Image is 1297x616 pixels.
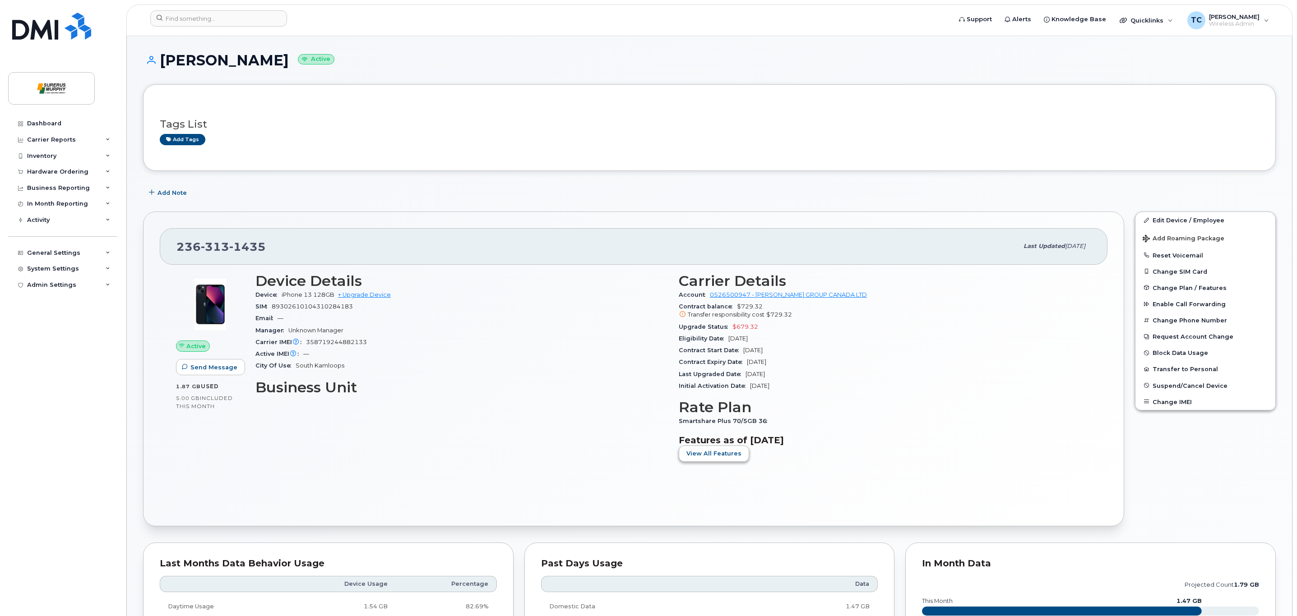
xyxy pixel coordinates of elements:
button: Reset Voicemail [1135,247,1275,263]
th: Device Usage [284,576,396,592]
div: Past Days Usage [541,559,878,568]
span: 89302610104310284183 [272,303,353,310]
span: Unknown Manager [288,327,343,334]
button: Suspend/Cancel Device [1135,377,1275,394]
th: Data [730,576,878,592]
span: Active [186,342,206,350]
span: — [303,350,309,357]
span: City Of Use [255,362,296,369]
button: Change Plan / Features [1135,280,1275,296]
button: Change SIM Card [1135,263,1275,280]
span: Email [255,315,278,322]
span: 358719244882133 [306,339,367,345]
span: Change Plan / Features [1153,284,1227,291]
span: Contract Start Date [679,347,743,354]
a: 0526500947 - [PERSON_NAME] GROUP CANADA LTD [710,291,867,298]
button: Change Phone Number [1135,312,1275,328]
span: South Kamloops [296,362,344,369]
span: Smartshare Plus 70/5GB 36 [679,418,772,424]
span: [DATE] [746,371,765,377]
span: $679.32 [732,323,758,330]
span: Enable Call Forwarding [1153,301,1226,308]
span: [DATE] [728,335,748,342]
h3: Tags List [160,119,1259,130]
h3: Features as of [DATE] [679,435,1091,446]
span: Carrier IMEI [255,339,306,345]
span: Account [679,291,710,298]
h3: Business Unit [255,379,668,395]
button: Add Roaming Package [1135,229,1275,247]
span: [DATE] [750,382,769,389]
button: Send Message [176,359,245,375]
text: projected count [1185,581,1259,588]
span: Suspend/Cancel Device [1153,382,1228,389]
span: SIM [255,303,272,310]
text: 1.47 GB [1177,598,1202,604]
span: Device [255,291,282,298]
span: Eligibility Date [679,335,728,342]
span: 313 [201,240,229,253]
span: Upgrade Status [679,323,732,330]
a: Add tags [160,134,205,145]
img: image20231002-3703462-1ig824h.jpeg [183,277,237,331]
span: Contract balance [679,303,737,310]
button: Request Account Change [1135,328,1275,345]
span: iPhone 13 128GB [282,291,334,298]
span: $729.32 [679,303,1091,319]
span: [DATE] [1065,243,1085,249]
button: Change IMEI [1135,394,1275,410]
span: Send Message [190,363,237,372]
div: Last Months Data Behavior Usage [160,559,497,568]
h3: Carrier Details [679,273,1091,289]
span: 236 [176,240,266,253]
span: used [201,383,219,390]
button: View All Features [679,446,749,462]
a: + Upgrade Device [338,291,391,298]
h3: Rate Plan [679,399,1091,415]
span: [DATE] [743,347,763,354]
span: included this month [176,395,233,409]
span: Contract Expiry Date [679,359,747,365]
span: Last updated [1024,243,1065,249]
span: Initial Activation Date [679,382,750,389]
span: Transfer responsibility cost [688,311,764,318]
h3: Device Details [255,273,668,289]
a: Edit Device / Employee [1135,212,1275,228]
span: $729.32 [766,311,792,318]
span: Add Note [157,188,187,197]
button: Enable Call Forwarding [1135,296,1275,312]
span: [DATE] [747,359,766,365]
small: Active [298,54,334,64]
span: 1435 [229,240,266,253]
div: In Month Data [922,559,1259,568]
span: Active IMEI [255,350,303,357]
span: Manager [255,327,288,334]
span: View All Features [686,449,741,458]
th: Percentage [396,576,497,592]
h1: [PERSON_NAME] [143,52,1276,68]
span: — [278,315,283,322]
text: this month [922,598,953,604]
button: Transfer to Personal [1135,361,1275,377]
tspan: 1.79 GB [1234,581,1259,588]
span: Add Roaming Package [1143,235,1224,244]
span: 5.00 GB [176,395,200,401]
button: Add Note [143,184,195,201]
span: Last Upgraded Date [679,371,746,377]
span: 1.87 GB [176,383,201,390]
button: Block Data Usage [1135,345,1275,361]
